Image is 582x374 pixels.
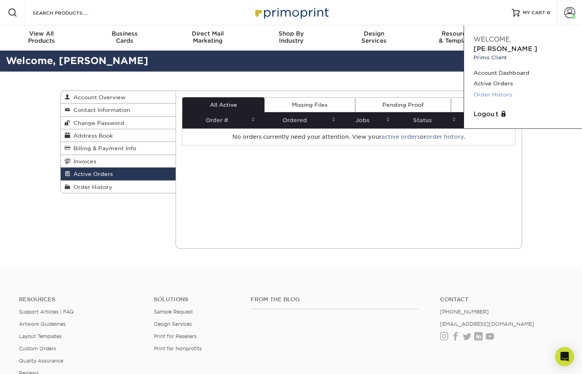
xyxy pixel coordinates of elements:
a: Order History [61,181,176,193]
a: Contact [440,296,563,303]
a: Active Orders [473,78,573,89]
span: Direct Mail [166,30,249,37]
a: Billing & Payment Info [61,142,176,155]
div: Marketing [166,30,249,44]
a: Order History [473,89,573,100]
a: Support Articles | FAQ [19,309,74,315]
span: Resources [416,30,499,37]
span: 0 [547,10,550,15]
a: Print for Resellers [154,333,196,339]
span: [PERSON_NAME] [473,45,537,53]
td: No orders currently need your attention. View your or . [182,128,515,145]
img: Primoprint [252,4,331,21]
th: Jobs [338,112,393,128]
div: Cards [83,30,167,44]
a: [PHONE_NUMBER] [440,309,489,315]
a: Contact Information [61,104,176,116]
span: Account Overview [70,94,125,100]
th: Ordered [258,112,338,128]
h4: Solutions [154,296,239,303]
a: Address Book [61,129,176,142]
a: order history [426,134,464,140]
a: All Active [182,97,264,112]
span: Shop By [249,30,333,37]
h4: Resources [19,296,142,303]
span: Active Orders [70,171,113,177]
small: Primo Client [473,54,573,61]
a: Print for Nonprofits [154,346,202,351]
th: Order # [182,112,258,128]
a: active orders [382,134,420,140]
a: Account Dashboard [473,68,573,78]
a: Missing Files [264,97,355,112]
span: Address Book [70,132,113,139]
span: Order History [70,184,112,190]
a: BusinessCards [83,25,167,51]
a: QA [451,97,515,112]
span: Invoices [70,158,96,164]
a: Shop ByIndustry [249,25,333,51]
h4: From the Blog [251,296,418,303]
th: Total [458,112,515,128]
a: Account Overview [61,91,176,104]
span: Change Password [70,120,124,126]
a: Layout Templates [19,333,62,339]
input: SEARCH PRODUCTS..... [32,8,109,17]
a: Active Orders [61,168,176,180]
a: Logout [473,110,573,119]
div: Services [333,30,416,44]
a: Design Services [154,321,192,327]
span: Billing & Payment Info [70,145,136,151]
th: Status [393,112,458,128]
span: Welcome, [473,36,511,43]
a: Change Password [61,117,176,129]
div: & Templates [416,30,499,44]
a: Pending Proof [355,97,451,112]
a: Sample Request [154,309,193,315]
a: [EMAIL_ADDRESS][DOMAIN_NAME] [440,321,534,327]
span: Business [83,30,167,37]
div: Open Intercom Messenger [555,347,574,366]
a: Artwork Guidelines [19,321,65,327]
span: Contact Information [70,107,130,113]
a: DesignServices [333,25,416,51]
div: Industry [249,30,333,44]
span: Design [333,30,416,37]
a: Resources& Templates [416,25,499,51]
a: Direct MailMarketing [166,25,249,51]
a: Invoices [61,155,176,168]
span: MY CART [523,9,545,16]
